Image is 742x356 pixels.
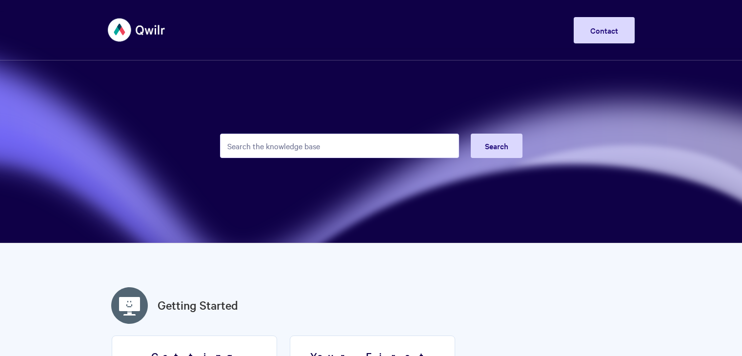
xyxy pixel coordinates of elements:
[471,134,522,158] button: Search
[220,134,459,158] input: Search the knowledge base
[574,17,635,43] a: Contact
[108,12,166,48] img: Qwilr Help Center
[158,297,238,314] a: Getting Started
[485,140,508,151] span: Search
